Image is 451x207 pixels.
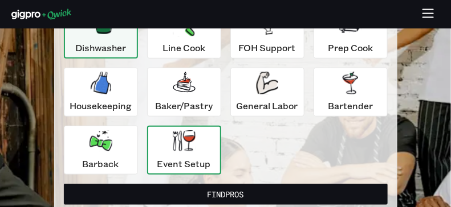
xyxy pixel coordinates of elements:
[70,99,132,113] p: Housekeeping
[75,41,126,55] p: Dishwasher
[64,126,138,175] button: Barback
[147,10,221,59] button: Line Cook
[64,68,138,117] button: Housekeeping
[83,157,119,171] p: Barback
[162,41,205,55] p: Line Cook
[239,41,296,55] p: FOH Support
[328,41,373,55] p: Prep Cook
[157,157,211,171] p: Event Setup
[314,68,388,117] button: Bartender
[314,10,388,59] button: Prep Cook
[155,99,213,113] p: Baker/Pastry
[64,10,138,59] button: Dishwasher
[147,68,221,117] button: Baker/Pastry
[230,10,304,59] button: FOH Support
[230,68,304,117] button: General Labor
[147,126,221,175] button: Event Setup
[328,99,373,113] p: Bartender
[237,99,298,113] p: General Labor
[64,184,388,205] button: FindPros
